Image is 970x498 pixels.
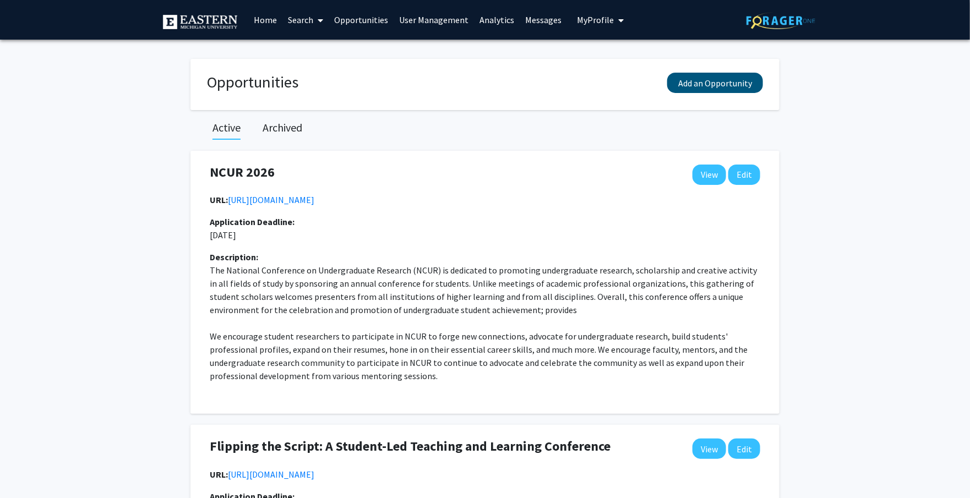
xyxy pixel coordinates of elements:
a: Home [248,1,282,39]
a: Opens in a new tab [228,469,314,480]
img: Eastern Michigan University Logo [163,15,237,29]
a: User Management [394,1,474,39]
button: Edit [728,165,760,185]
h1: Opportunities [207,73,298,92]
b: URL: [210,469,228,480]
span: We encourage student researchers to participate in NCUR to forge new connections, advocate for un... [210,331,749,381]
a: Messages [520,1,567,39]
button: Add an Opportunity [667,73,763,93]
a: View [693,439,726,459]
a: View [693,165,726,185]
button: Edit [728,439,760,459]
a: Search [282,1,329,39]
b: Application Deadline: [210,216,295,227]
img: ForagerOne Logo [746,12,815,29]
p: [DATE] [210,215,429,242]
span: My Profile [577,14,614,25]
h4: Flipping the Script: A Student-Led Teaching and Learning Conference [210,439,611,455]
h2: Active [212,121,241,134]
h4: NCUR 2026 [210,165,275,180]
iframe: Chat [8,448,47,490]
h2: Archived [263,121,302,134]
div: Description: [210,250,760,264]
a: Analytics [474,1,520,39]
span: The National Conference on Undergraduate Research (NCUR) is dedicated to promoting undergraduate ... [210,265,759,315]
a: Opportunities [329,1,394,39]
a: Opens in a new tab [228,194,314,205]
b: URL: [210,194,228,205]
